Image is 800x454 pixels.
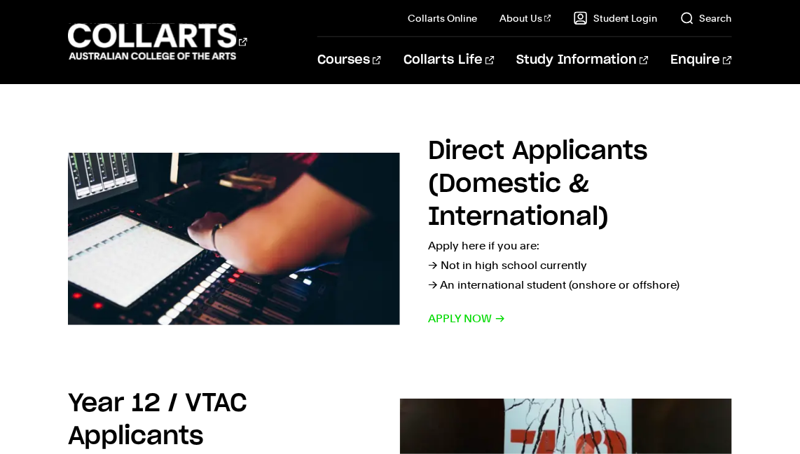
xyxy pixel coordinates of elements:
a: Collarts Life [404,37,494,83]
a: Enquire [671,37,732,83]
div: Go to homepage [68,22,247,62]
h2: Year 12 / VTAC Applicants [68,391,247,449]
a: Study Information [517,37,649,83]
span: Apply now [428,309,506,329]
a: Collarts Online [408,11,477,25]
a: Direct Applicants (Domestic & International) Apply here if you are:→ Not in high school currently... [68,135,732,343]
a: Search [680,11,732,25]
p: Apply here if you are: → Not in high school currently → An international student (onshore or offs... [428,236,732,295]
h2: Direct Applicants (Domestic & International) [428,139,648,230]
a: About Us [499,11,551,25]
a: Courses [317,37,381,83]
a: Student Login [574,11,658,25]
